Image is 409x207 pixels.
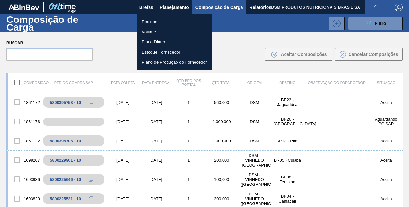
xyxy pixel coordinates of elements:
a: Plano Diário [137,37,212,47]
a: Plano de Produção do Fornecedor [137,57,212,67]
a: Estoque Fornecedor [137,47,212,58]
a: Pedidos [137,17,212,27]
a: Volume [137,27,212,37]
